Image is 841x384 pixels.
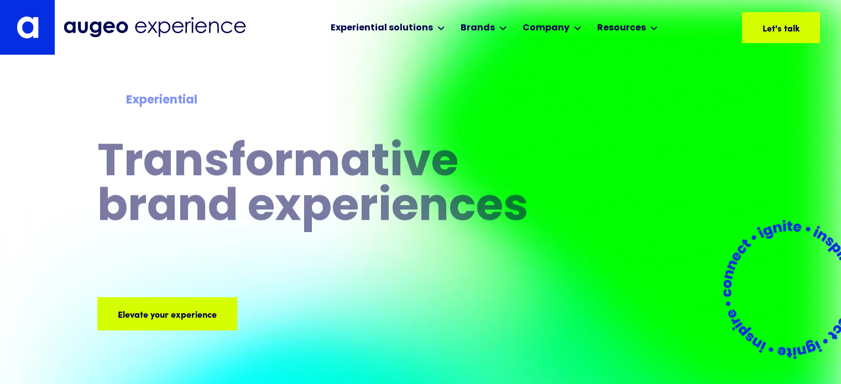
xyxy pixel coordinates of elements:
img: Augeo's "a" monogram decorative logo in white. [17,16,39,39]
img: Augeo Experience business unit full logo in midnight blue. [64,17,246,38]
div: Resources [597,22,646,35]
h1: Transformative brand experiences [97,141,575,231]
div: Experiential [126,92,546,109]
div: Brands [461,22,495,35]
div: Company [523,22,570,35]
a: Elevate your experience [97,297,237,330]
div: Experiential solutions [331,22,433,35]
a: Let's talk [742,12,820,43]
